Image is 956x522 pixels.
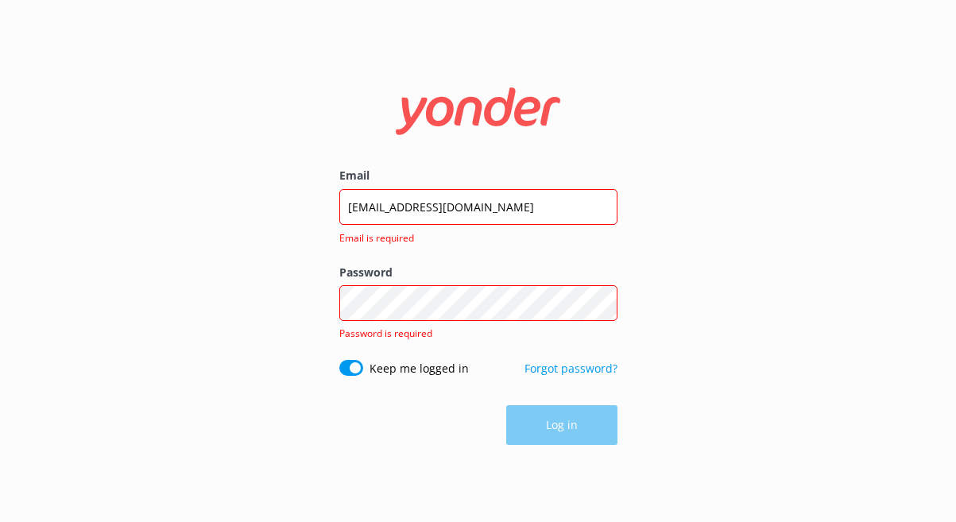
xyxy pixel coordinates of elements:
[339,264,617,281] label: Password
[586,288,617,319] button: Show password
[339,230,608,246] span: Email is required
[339,167,617,184] label: Email
[370,360,469,377] label: Keep me logged in
[524,361,617,376] a: Forgot password?
[339,189,617,225] input: user@emailaddress.com
[339,327,432,340] span: Password is required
